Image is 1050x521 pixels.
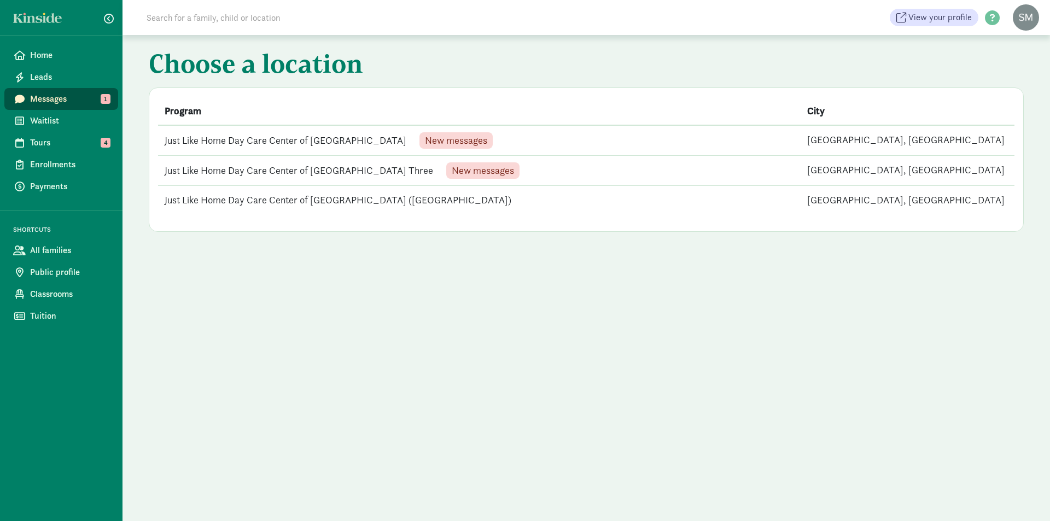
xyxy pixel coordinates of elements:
a: Payments [4,175,118,197]
a: Public profile [4,261,118,283]
span: Home [30,49,109,62]
a: View your profile [890,9,978,26]
a: All families [4,239,118,261]
td: Just Like Home Day Care Center of [GEOGRAPHIC_DATA] Three [158,156,801,186]
span: New messages [425,136,487,145]
a: Tours 4 [4,132,118,154]
span: View your profile [908,11,972,24]
span: Tuition [30,309,109,323]
iframe: Chat Widget [995,469,1050,521]
a: Home [4,44,118,66]
input: Search for a family, child or location [140,7,447,28]
span: Messages [30,92,109,106]
a: Messages 1 [4,88,118,110]
span: Enrollments [30,158,109,171]
a: Enrollments [4,154,118,175]
a: Leads [4,66,118,88]
h1: Choose a location [149,48,838,83]
td: Just Like Home Day Care Center of [GEOGRAPHIC_DATA] ([GEOGRAPHIC_DATA]) [158,186,801,214]
span: 1 [101,94,110,104]
a: Waitlist [4,110,118,132]
span: All families [30,244,109,257]
td: [GEOGRAPHIC_DATA], [GEOGRAPHIC_DATA] [801,156,1015,186]
th: Program [158,97,801,125]
span: New messages [452,166,514,175]
a: Classrooms [4,283,118,305]
span: Tours [30,136,109,149]
span: Leads [30,71,109,84]
span: 4 [101,138,110,148]
span: Payments [30,180,109,193]
td: Just Like Home Day Care Center of [GEOGRAPHIC_DATA] [158,125,801,156]
td: [GEOGRAPHIC_DATA], [GEOGRAPHIC_DATA] [801,186,1015,214]
td: [GEOGRAPHIC_DATA], [GEOGRAPHIC_DATA] [801,125,1015,156]
span: Waitlist [30,114,109,127]
span: Public profile [30,266,109,279]
span: Classrooms [30,288,109,301]
a: Tuition [4,305,118,327]
th: City [801,97,1015,125]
